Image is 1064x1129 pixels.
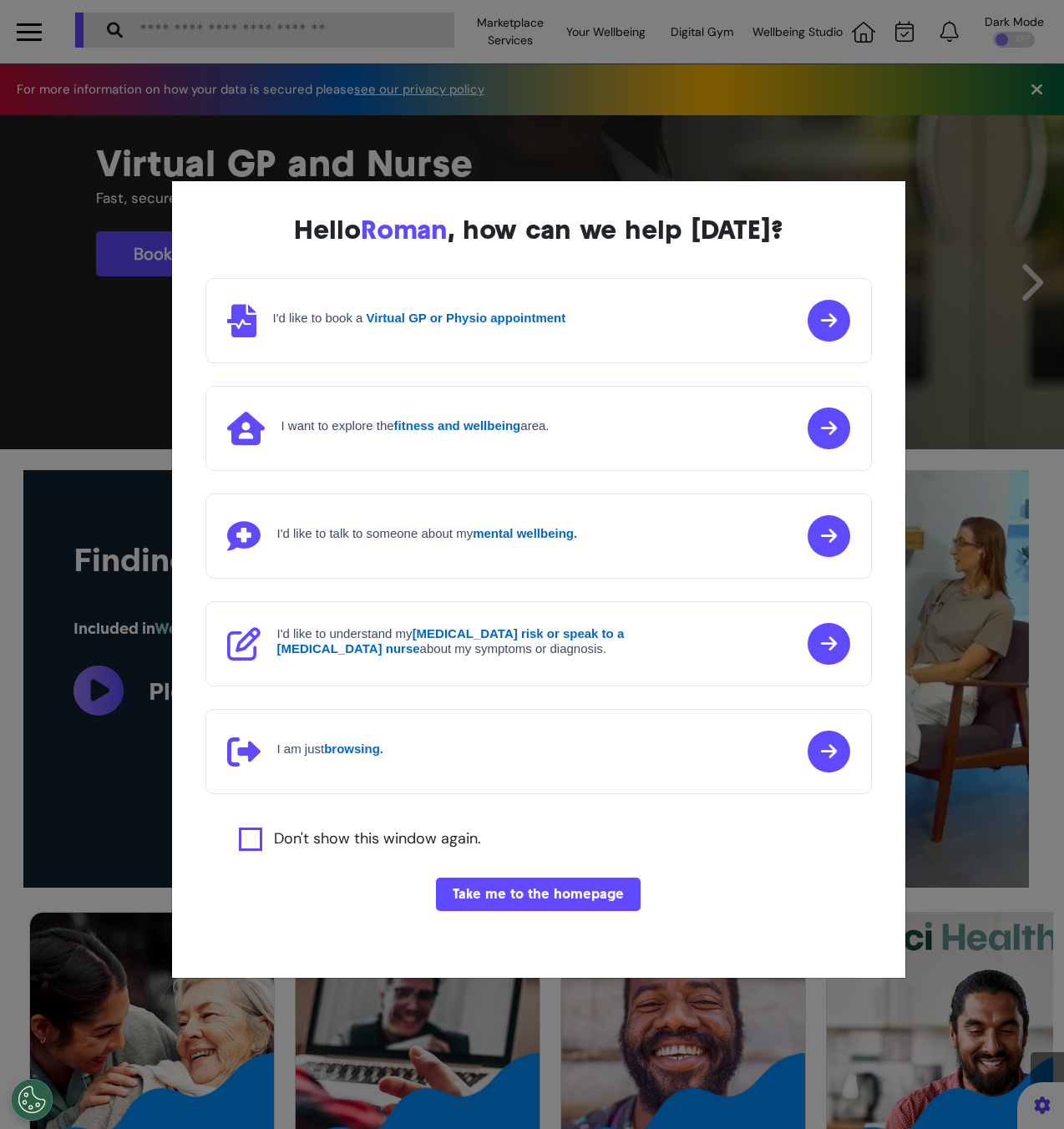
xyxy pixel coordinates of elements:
[274,828,481,851] label: Don't show this window again.
[394,418,521,433] strong: fitness and wellbeing
[324,742,383,756] strong: browsing.
[273,311,566,326] h4: I'd like to book a
[11,1079,53,1121] button: Open Preferences
[473,526,577,540] strong: mental wellbeing.
[239,828,262,851] input: Agree to privacy policy
[367,311,566,325] strong: Virtual GP or Physio appointment
[277,626,625,656] strong: [MEDICAL_DATA] risk or speak to a [MEDICAL_DATA] nurse
[277,626,678,656] h4: I'd like to understand my about my symptoms or diagnosis.
[277,742,384,757] h4: I am just
[436,878,641,911] button: Take me to the homepage
[281,418,550,433] h4: I want to explore the area.
[361,214,448,246] span: Roman
[277,526,578,541] h4: I'd like to talk to someone about my
[205,215,872,245] div: Hello , how can we help [DATE]?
